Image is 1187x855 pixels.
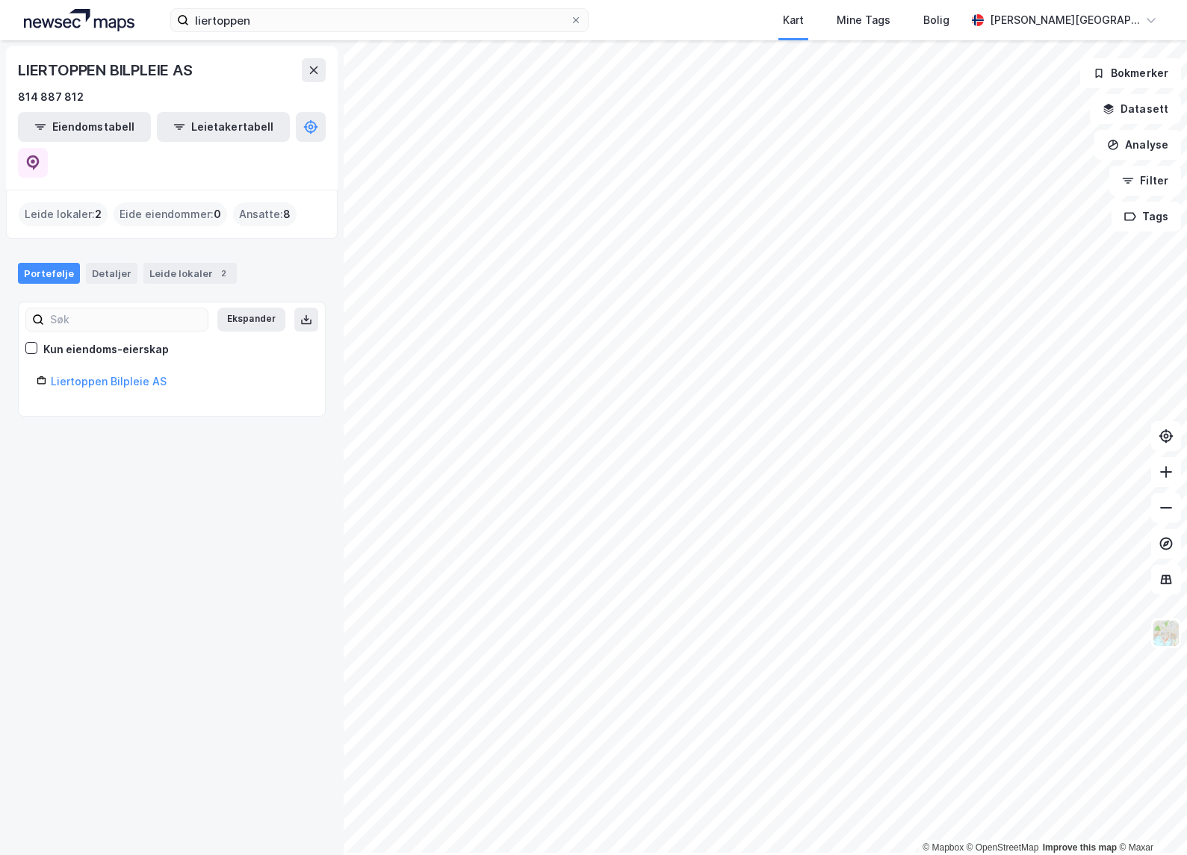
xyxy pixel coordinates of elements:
img: logo.a4113a55bc3d86da70a041830d287a7e.svg [24,9,134,31]
input: Søk på adresse, matrikkel, gårdeiere, leietakere eller personer [189,9,570,31]
div: Mine Tags [837,11,890,29]
button: Leietakertabell [157,112,290,142]
a: Improve this map [1043,842,1117,853]
div: 2 [216,266,231,281]
a: Liertoppen Bilpleie AS [51,375,167,388]
button: Eiendomstabell [18,112,151,142]
div: Leide lokaler : [19,202,108,226]
div: Leide lokaler [143,263,237,284]
span: 8 [283,205,291,223]
a: Mapbox [923,842,964,853]
button: Ekspander [217,308,285,332]
img: Z [1152,619,1180,647]
button: Datasett [1090,94,1181,124]
div: Kun eiendoms-eierskap [43,341,169,358]
iframe: Chat Widget [1112,783,1187,855]
button: Analyse [1094,130,1181,160]
div: Portefølje [18,263,80,284]
span: 2 [95,205,102,223]
div: Kart [783,11,804,29]
div: Ansatte : [233,202,297,226]
div: LIERTOPPEN BILPLEIE AS [18,58,196,82]
div: Eide eiendommer : [114,202,227,226]
div: [PERSON_NAME][GEOGRAPHIC_DATA] [990,11,1139,29]
span: 0 [214,205,221,223]
div: 814 887 812 [18,88,84,106]
div: Bolig [923,11,949,29]
button: Filter [1109,166,1181,196]
input: Søk [44,308,208,331]
a: OpenStreetMap [967,842,1039,853]
button: Tags [1112,202,1181,231]
div: Detaljer [86,263,137,284]
button: Bokmerker [1080,58,1181,88]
